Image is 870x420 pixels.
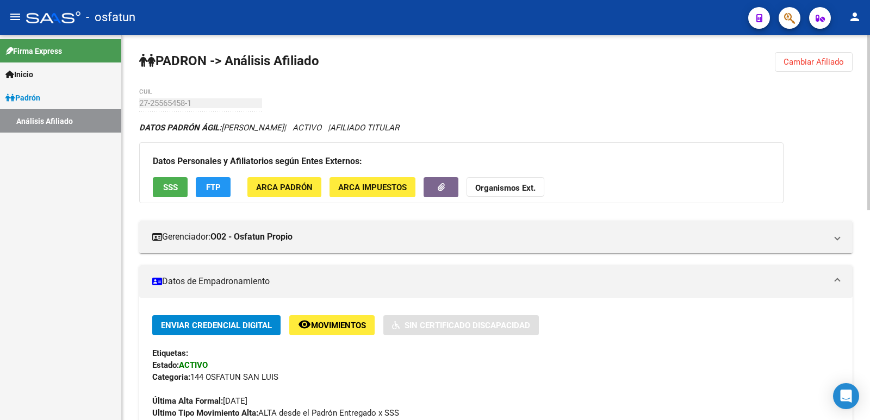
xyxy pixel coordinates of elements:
[475,183,536,193] strong: Organismos Ext.
[196,177,231,197] button: FTP
[405,321,530,330] span: Sin Certificado Discapacidad
[210,231,293,243] strong: O02 - Osfatun Propio
[330,123,399,133] span: AFILIADO TITULAR
[152,348,188,358] strong: Etiquetas:
[139,123,284,133] span: [PERSON_NAME]
[161,321,272,330] span: Enviar Credencial Digital
[152,396,247,406] span: [DATE]
[152,372,190,382] strong: Categoria:
[152,360,179,370] strong: Estado:
[153,177,188,197] button: SSS
[256,183,313,192] span: ARCA Padrón
[9,10,22,23] mat-icon: menu
[139,53,319,68] strong: PADRON -> Análisis Afiliado
[86,5,135,29] span: - osfatun
[139,123,221,133] strong: DATOS PADRÓN ÁGIL:
[152,275,826,287] mat-panel-title: Datos de Empadronamiento
[784,57,844,67] span: Cambiar Afiliado
[289,315,375,335] button: Movimientos
[298,318,311,331] mat-icon: remove_red_eye
[833,383,859,409] div: Open Intercom Messenger
[152,371,840,383] div: 144 OSFATUN SAN LUIS
[179,360,208,370] strong: ACTIVO
[152,396,223,406] strong: Última Alta Formal:
[152,408,399,418] span: ALTA desde el Padrón Entregado x SSS
[311,321,366,330] span: Movimientos
[152,408,258,418] strong: Ultimo Tipo Movimiento Alta:
[5,92,40,104] span: Padrón
[5,68,33,80] span: Inicio
[5,45,62,57] span: Firma Express
[330,177,415,197] button: ARCA Impuestos
[775,52,853,72] button: Cambiar Afiliado
[206,183,221,192] span: FTP
[467,177,544,197] button: Organismos Ext.
[152,231,826,243] mat-panel-title: Gerenciador:
[338,183,407,192] span: ARCA Impuestos
[247,177,321,197] button: ARCA Padrón
[153,154,770,169] h3: Datos Personales y Afiliatorios según Entes Externos:
[383,315,539,335] button: Sin Certificado Discapacidad
[848,10,861,23] mat-icon: person
[152,315,281,335] button: Enviar Credencial Digital
[139,265,853,298] mat-expansion-panel-header: Datos de Empadronamiento
[139,221,853,253] mat-expansion-panel-header: Gerenciador:O02 - Osfatun Propio
[163,183,178,192] span: SSS
[139,123,399,133] i: | ACTIVO |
